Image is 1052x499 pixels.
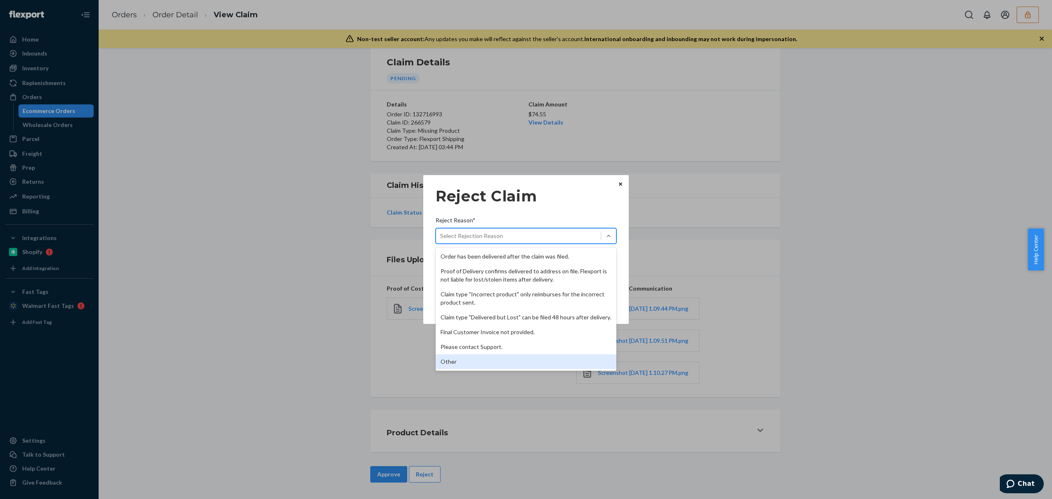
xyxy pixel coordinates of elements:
div: Claim type "Incorrect product" only reimburses for the incorrect product sent. [436,287,616,310]
div: Proof of Delivery confirms delivered to address on file. Flexport is not liable for lost/stolen i... [436,264,616,287]
span: Reject Reason* [436,216,475,228]
button: Close [616,179,625,188]
h3: Reject Claim [436,187,616,205]
div: Select Rejection Reason [440,232,503,240]
div: Other [436,354,616,369]
div: Claim type "Delivered but Lost" can be filed 48 hours after delivery. [436,310,616,325]
span: Chat [18,6,35,13]
div: Please contact Support. [436,340,616,354]
div: Final Customer Invoice not provided. [436,325,616,340]
div: Order has been delivered after the claim was filed. [436,249,616,264]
